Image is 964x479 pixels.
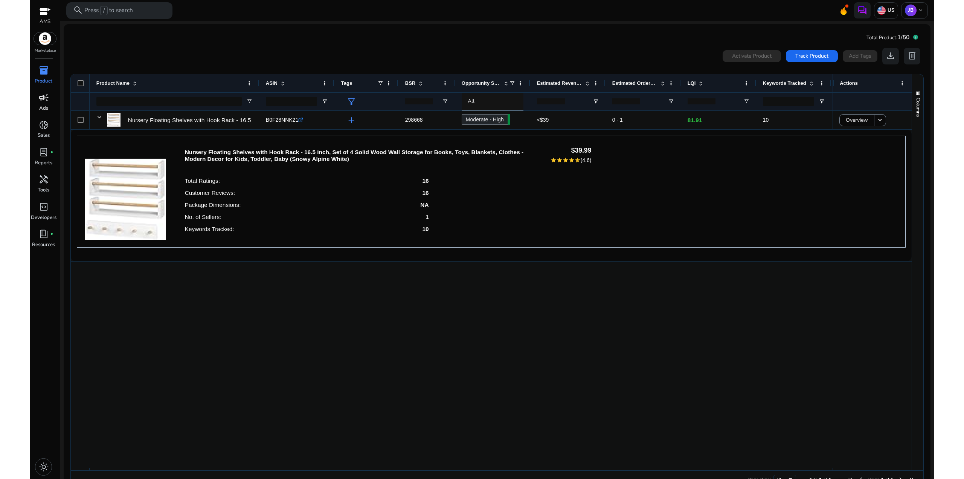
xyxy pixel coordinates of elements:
p: 10 [422,226,429,233]
button: Open Filter Menu [819,98,825,104]
span: Product Name [96,80,130,86]
p: Tools [38,187,49,194]
span: fiber_manual_record [50,151,53,154]
p: Developers [31,214,56,222]
span: Track Product [795,52,828,60]
p: Resources [32,241,55,249]
a: lab_profilefiber_manual_recordReports [30,146,57,173]
input: Keywords Tracked Filter Input [763,97,814,106]
p: 16 [422,178,429,184]
p: 1 [426,214,429,220]
span: (4.6) [581,157,592,163]
span: book_4 [39,229,49,239]
p: Marketplace [35,48,56,54]
a: handymanTools [30,173,57,200]
a: book_4fiber_manual_recordResources [30,228,57,255]
p: Total Ratings: [185,178,220,184]
span: 298668 [405,117,423,123]
span: code_blocks [39,202,49,212]
button: Open Filter Menu [668,98,674,104]
span: 0 - 1 [612,117,623,123]
input: Product Name Filter Input [96,97,242,106]
span: lab_profile [39,147,49,157]
button: Open Filter Menu [246,98,252,104]
span: Keywords Tracked [763,80,806,86]
mat-icon: star_half [575,157,581,163]
span: 1/50 [897,33,909,41]
mat-icon: star [569,157,575,163]
span: add [346,115,356,125]
span: Columns [915,98,921,117]
span: <$39 [537,117,549,123]
span: LQI [688,80,696,86]
button: Track Product [786,50,838,62]
span: Overview [846,112,868,128]
button: Open Filter Menu [442,98,448,104]
p: JB [905,5,917,16]
p: Sales [38,132,50,139]
span: Tags [341,80,352,86]
button: Open Filter Menu [322,98,328,104]
p: Customer Reviews: [185,190,235,196]
button: Open Filter Menu [743,98,749,104]
span: Opportunity Score [462,80,501,86]
a: inventory_2Product [30,64,57,91]
span: search [73,5,83,15]
p: 81.91 [688,112,749,128]
p: Ads [39,105,48,112]
button: Overview [839,114,874,126]
button: download [882,48,899,64]
span: Total Product: [866,34,897,41]
a: donut_smallSales [30,118,57,145]
span: ASIN [266,80,278,86]
p: Nursery Floating Shelves with Hook Rack - 16.5 inch, Set of 4... [128,112,291,128]
img: 41FYT-qJozL._AC_US100_.jpg [85,144,166,240]
img: 41FYT-qJozL._AC_US100_.jpg [107,113,120,127]
img: amazon.svg [34,32,56,45]
span: filter_alt [346,97,356,107]
span: inventory_2 [39,66,49,75]
span: handyman [39,174,49,184]
mat-icon: star [563,157,569,163]
button: Open Filter Menu [593,98,599,104]
p: 16 [422,190,429,196]
span: donut_small [39,120,49,130]
mat-icon: star [557,157,563,163]
span: campaign [39,93,49,103]
mat-icon: keyboard_arrow_down [876,116,884,124]
span: All [468,98,474,105]
p: No. of Sellers: [185,214,221,220]
span: 60.90 [508,114,510,125]
p: NA [420,202,429,208]
span: Actions [840,80,858,86]
span: B0F28NNK21 [266,117,298,123]
span: Estimated Orders/Day [612,80,657,86]
span: 10 [763,117,769,123]
a: code_blocksDevelopers [30,200,57,227]
span: light_mode [39,462,49,472]
span: / [100,6,107,15]
p: Package Dimensions: [185,202,241,208]
p: AMS [40,18,51,26]
h4: $39.99 [551,147,592,155]
a: Moderate - High [462,114,508,125]
span: Estimated Revenue/Day [537,80,582,86]
p: Press to search [84,6,133,15]
input: ASIN Filter Input [266,97,317,106]
mat-icon: star [551,157,557,163]
p: Keywords Tracked: [185,226,234,233]
p: US [886,7,894,14]
p: Nursery Floating Shelves with Hook Rack - 16.5 inch, Set of 4 Solid Wood Wall Storage for Books, ... [185,149,541,162]
span: keyboard_arrow_down [917,7,924,14]
span: BSR [405,80,415,86]
p: Reports [35,159,52,167]
img: us.svg [877,6,886,15]
a: campaignAds [30,91,57,118]
span: fiber_manual_record [50,233,53,236]
p: Product [35,78,52,85]
span: download [886,51,895,61]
